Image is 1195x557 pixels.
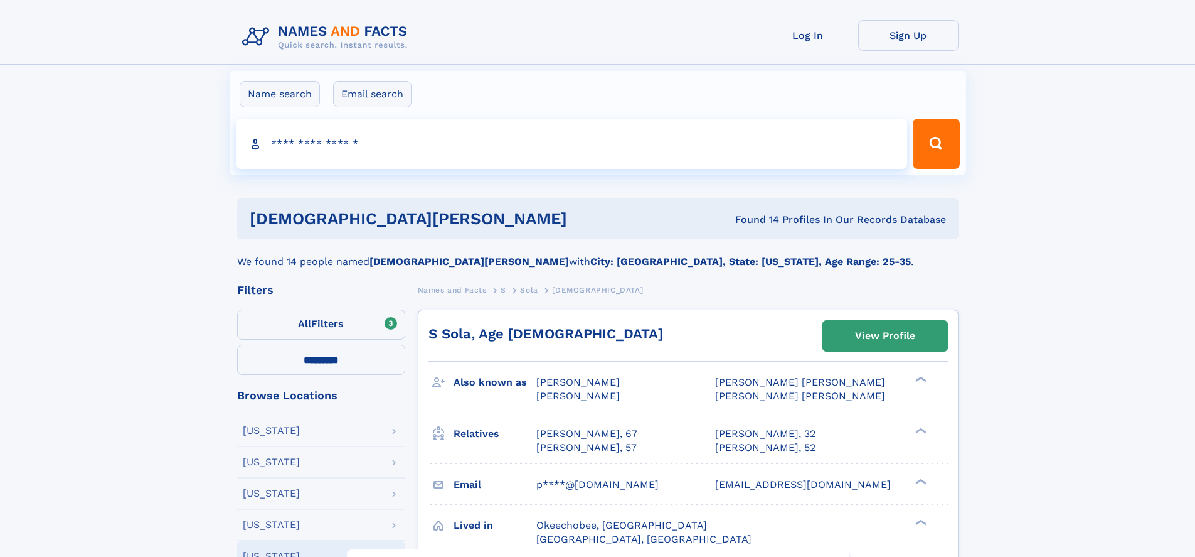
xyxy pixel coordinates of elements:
[418,282,487,298] a: Names and Facts
[428,326,663,342] a: S Sola, Age [DEMOGRAPHIC_DATA]
[501,282,506,298] a: S
[912,477,927,485] div: ❯
[715,376,885,388] span: [PERSON_NAME] [PERSON_NAME]
[536,533,752,545] span: [GEOGRAPHIC_DATA], [GEOGRAPHIC_DATA]
[536,376,620,388] span: [PERSON_NAME]
[912,426,927,435] div: ❯
[237,310,405,340] label: Filters
[237,390,405,401] div: Browse Locations
[590,256,911,268] b: City: [GEOGRAPHIC_DATA], State: [US_STATE], Age Range: 25-35
[237,239,959,269] div: We found 14 people named with .
[651,213,946,227] div: Found 14 Profiles In Our Records Database
[454,372,536,393] h3: Also known as
[454,423,536,445] h3: Relatives
[243,457,300,467] div: [US_STATE]
[369,256,569,268] b: [DEMOGRAPHIC_DATA][PERSON_NAME]
[536,441,637,455] a: [PERSON_NAME], 57
[333,81,412,107] label: Email search
[250,211,651,227] h1: [DEMOGRAPHIC_DATA][PERSON_NAME]
[912,518,927,526] div: ❯
[858,20,959,51] a: Sign Up
[536,390,620,402] span: [PERSON_NAME]
[715,427,815,441] a: [PERSON_NAME], 32
[240,81,320,107] label: Name search
[454,474,536,495] h3: Email
[243,426,300,436] div: [US_STATE]
[823,321,947,351] a: View Profile
[237,20,418,54] img: Logo Names and Facts
[501,286,506,295] span: S
[520,286,538,295] span: Sola
[758,20,858,51] a: Log In
[912,376,927,384] div: ❯
[715,441,815,455] a: [PERSON_NAME], 52
[536,519,707,531] span: Okeechobee, [GEOGRAPHIC_DATA]
[552,286,643,295] span: [DEMOGRAPHIC_DATA]
[855,322,915,350] div: View Profile
[237,284,405,296] div: Filters
[243,520,300,530] div: [US_STATE]
[536,427,637,441] a: [PERSON_NAME], 67
[913,119,959,169] button: Search Button
[715,479,891,490] span: [EMAIL_ADDRESS][DOMAIN_NAME]
[243,489,300,499] div: [US_STATE]
[298,318,311,330] span: All
[715,390,885,402] span: [PERSON_NAME] [PERSON_NAME]
[236,119,908,169] input: search input
[454,515,536,536] h3: Lived in
[520,282,538,298] a: Sola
